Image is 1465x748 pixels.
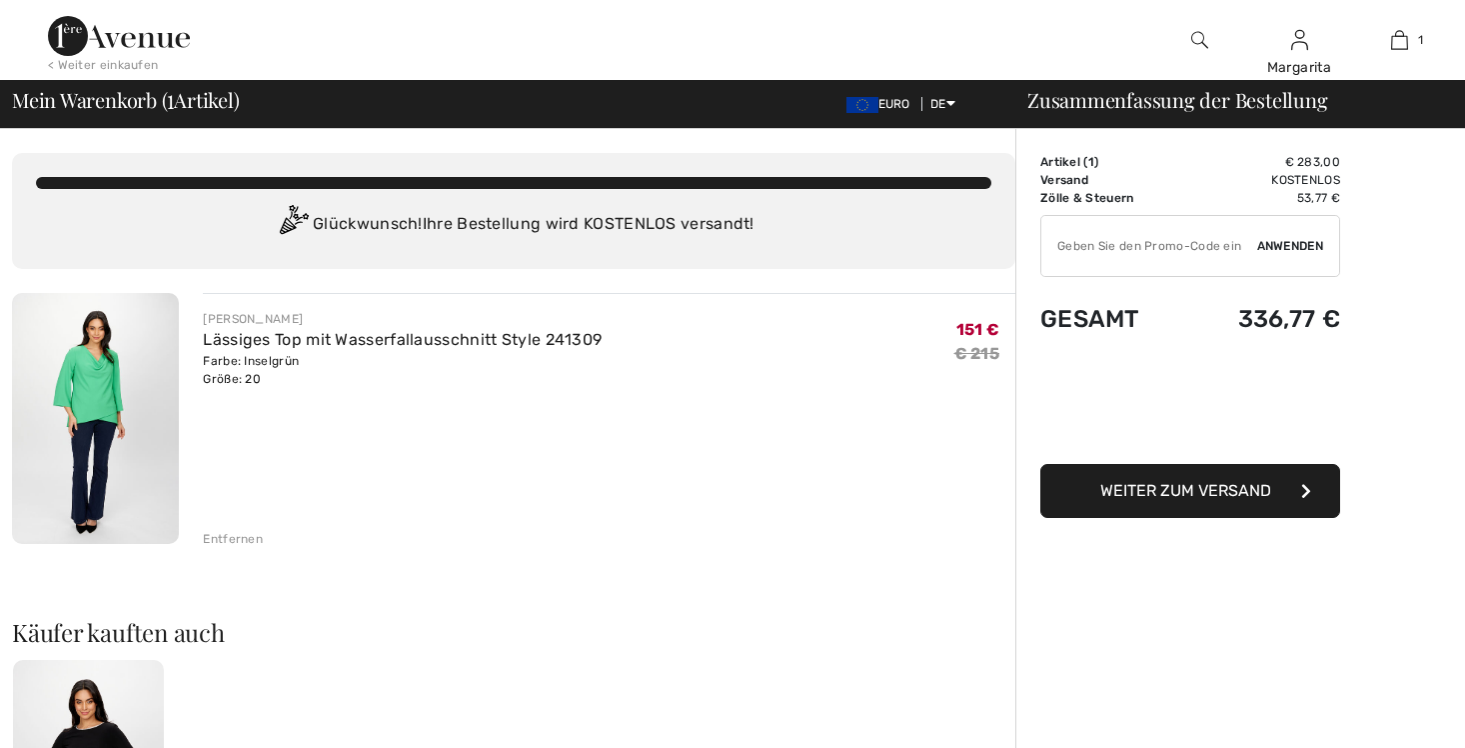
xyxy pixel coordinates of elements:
[273,205,313,245] img: Congratulation2.svg
[1191,28,1208,52] img: Durchsuchen Sie die Website
[1257,237,1323,255] span: Anwenden
[48,16,190,56] img: Avenida 1ère
[1188,285,1340,353] td: 336,77 €
[12,86,167,113] font: Mein Warenkorb (
[1040,285,1188,353] td: Gesamt
[1040,189,1188,207] td: Zölle & Steuern
[1188,153,1340,171] td: € 283,00
[1040,353,1340,457] iframe: PayPal
[1041,216,1257,276] input: Promo code
[956,320,1000,339] span: 151 €
[846,97,878,113] img: Euro
[1391,28,1408,52] img: Meine Tasche
[203,354,299,386] font: Farbe: Inselgrün Größe: 20
[1291,28,1308,52] img: Meine Infos
[12,293,179,544] img: Casual Cowl Neck Top Style 241309
[1040,155,1094,169] font: Artikel (
[1418,31,1423,49] span: 1
[1188,171,1340,189] td: Kostenlos
[174,86,239,113] font: Artikel)
[203,530,263,548] div: Entfernen
[846,97,918,111] span: EURO
[1003,90,1453,110] div: Zusammenfassung der Bestellung
[1250,57,1348,78] div: Margarita
[1100,481,1271,500] span: Weiter zum Versand
[167,85,174,111] span: 1
[1040,171,1188,189] td: Versand
[203,330,602,349] a: Lässiges Top mit Wasserfallausschnitt Style 241309
[1040,464,1340,518] button: Weiter zum Versand
[313,214,754,233] font: Glückwunsch! Ihre Bestellung wird KOSTENLOS versandt!
[1088,155,1094,169] span: 1
[930,97,946,111] font: DE
[1188,189,1340,207] td: 53,77 €
[1350,28,1448,52] a: 1
[48,56,158,74] div: < Weiter einkaufen
[12,620,1015,644] h2: Käufer kauften auch
[954,344,1000,363] s: € 215
[1291,30,1308,49] a: Sign In
[203,310,602,328] div: [PERSON_NAME]
[1040,153,1188,171] td: )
